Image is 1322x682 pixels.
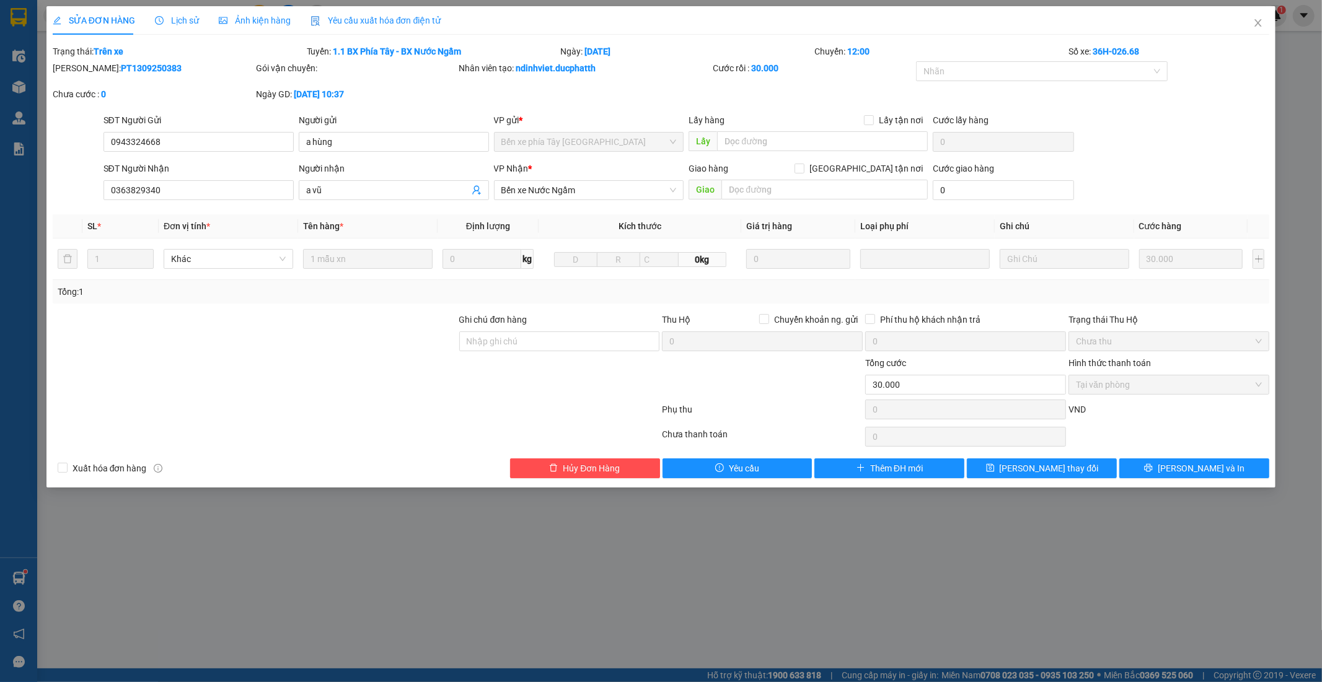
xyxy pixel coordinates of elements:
span: 0kg [679,252,726,267]
span: Lấy [689,131,717,151]
div: Trạng thái: [51,45,306,58]
div: Số xe: [1067,45,1271,58]
span: picture [219,16,227,25]
th: Loại phụ phí [855,214,995,238]
span: exclamation-circle [715,463,724,473]
span: Tổng cước [865,358,906,368]
div: [PERSON_NAME]: [53,61,253,75]
span: Bến xe phía Tây Thanh Hóa [501,133,677,151]
span: Ảnh kiện hàng [219,15,291,25]
button: exclamation-circleYêu cầu [663,458,813,478]
span: Thêm ĐH mới [870,461,923,475]
b: 1.1 BX Phía Tây - BX Nước Ngầm [333,46,462,56]
span: kg [521,249,534,269]
button: printer[PERSON_NAME] và In [1119,458,1269,478]
b: Trên xe [94,46,123,56]
span: Tại văn phòng [1076,375,1262,394]
input: Cước giao hàng [933,180,1074,200]
span: close [1253,18,1263,28]
input: VD: Bàn, Ghế [303,249,433,269]
input: Dọc đường [721,180,928,199]
div: VP gửi [494,113,684,127]
label: Cước giao hàng [933,164,994,173]
span: Đơn vị tính [164,221,210,231]
img: icon [311,16,320,26]
div: Tuyến: [306,45,560,58]
span: [PERSON_NAME] và In [1158,461,1245,475]
label: Cước lấy hàng [933,115,989,125]
span: VND [1069,404,1086,414]
span: Xuất hóa đơn hàng [68,461,152,475]
div: Phụ thu [661,403,865,424]
span: Giá trị hàng [746,221,792,231]
button: save[PERSON_NAME] thay đổi [967,458,1117,478]
input: Cước lấy hàng [933,132,1074,152]
div: Người nhận [299,162,489,175]
div: Tổng: 1 [58,285,510,299]
span: Lấy hàng [689,115,725,125]
span: Chuyển khoản ng. gửi [769,313,863,326]
span: printer [1144,463,1153,473]
div: Ngày: [560,45,814,58]
label: Hình thức thanh toán [1069,358,1151,368]
b: PT1309250383 [121,63,182,73]
span: edit [53,16,61,25]
span: info-circle [154,464,162,473]
button: delete [58,249,77,269]
label: Ghi chú đơn hàng [459,315,527,325]
button: deleteHủy Đơn Hàng [510,458,660,478]
input: R [597,252,640,267]
span: Hủy Đơn Hàng [563,461,620,475]
div: Chuyến: [813,45,1067,58]
span: Lịch sử [155,15,199,25]
span: Yêu cầu xuất hóa đơn điện tử [311,15,441,25]
input: D [554,252,597,267]
span: plus [857,463,865,473]
input: Dọc đường [717,131,928,151]
span: Bến xe Nước Ngầm [501,181,677,199]
div: Cước rồi : [713,61,914,75]
b: 12:00 [847,46,870,56]
input: Ghi chú đơn hàng [459,331,660,351]
b: [DATE] 10:37 [294,89,344,99]
b: 0 [101,89,106,99]
span: Lấy tận nơi [874,113,928,127]
b: 30.000 [751,63,778,73]
input: C [640,252,679,267]
div: Ngày GD: [256,87,457,101]
span: Giao [689,180,721,199]
span: clock-circle [155,16,164,25]
input: 0 [1139,249,1243,269]
button: Close [1241,6,1276,41]
span: delete [549,463,558,473]
b: [DATE] [585,46,611,56]
span: Cước hàng [1139,221,1182,231]
span: Chưa thu [1076,332,1262,351]
span: Tên hàng [303,221,343,231]
span: Yêu cầu [729,461,759,475]
button: plusThêm ĐH mới [814,458,964,478]
span: user-add [472,185,482,195]
div: Gói vận chuyển: [256,61,457,75]
div: SĐT Người Gửi [104,113,294,127]
span: SỬA ĐƠN HÀNG [53,15,135,25]
span: [PERSON_NAME] thay đổi [1000,461,1099,475]
input: 0 [746,249,850,269]
div: Nhân viên tạo: [459,61,711,75]
div: Trạng thái Thu Hộ [1069,313,1269,326]
div: Chưa thanh toán [661,427,865,449]
span: Kích thước [619,221,661,231]
span: SL [87,221,97,231]
b: ndinhviet.ducphatth [516,63,596,73]
span: VP Nhận [494,164,529,173]
input: Ghi Chú [1000,249,1129,269]
div: SĐT Người Nhận [104,162,294,175]
b: 36H-026.68 [1093,46,1139,56]
span: Định lượng [466,221,510,231]
button: plus [1253,249,1264,269]
span: save [986,463,995,473]
span: Khác [171,250,286,268]
span: [GEOGRAPHIC_DATA] tận nơi [804,162,928,175]
span: Giao hàng [689,164,728,173]
div: Người gửi [299,113,489,127]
